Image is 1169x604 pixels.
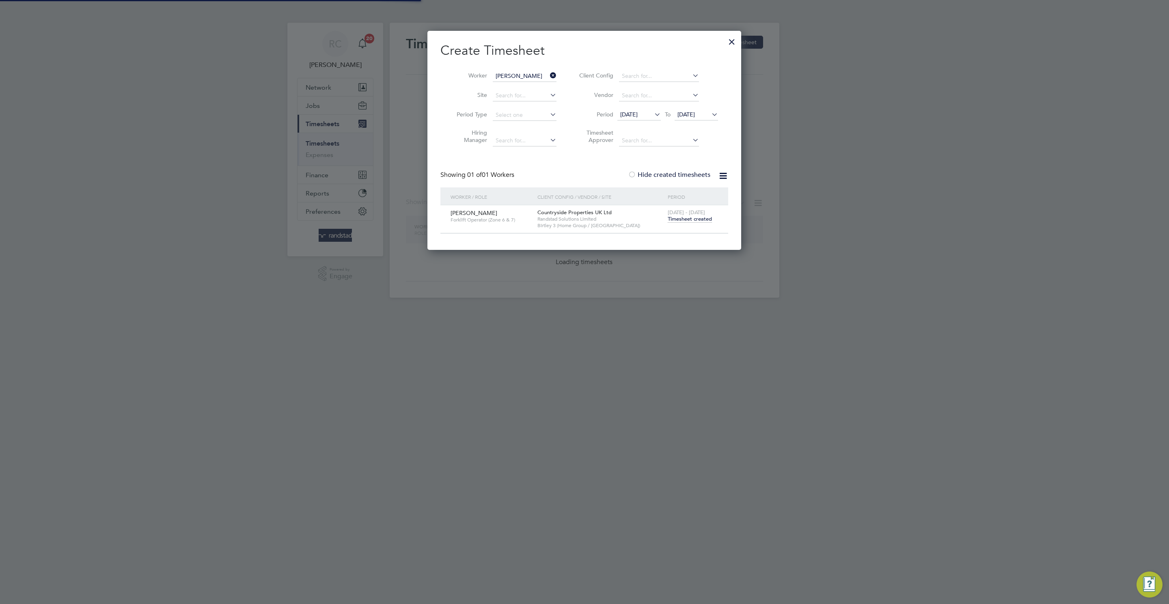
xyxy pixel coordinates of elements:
div: Showing [440,171,516,179]
input: Search for... [493,71,556,82]
span: 01 of [467,171,482,179]
span: Countryside Properties UK Ltd [537,209,612,216]
label: Client Config [577,72,613,79]
h2: Create Timesheet [440,42,728,59]
span: Randstad Solutions Limited [537,216,664,222]
span: Forklift Operator (Zone 6 & 7) [451,217,531,223]
input: Search for... [619,71,699,82]
div: Client Config / Vendor / Site [535,187,666,206]
span: [PERSON_NAME] [451,209,497,217]
span: Birtley 3 (Home Group / [GEOGRAPHIC_DATA]) [537,222,664,229]
label: Site [451,91,487,99]
input: Search for... [619,135,699,146]
span: Timesheet created [668,215,712,223]
label: Hide created timesheets [628,171,710,179]
button: Engage Resource Center [1137,572,1163,598]
label: Period Type [451,111,487,118]
label: Period [577,111,613,118]
input: Search for... [493,135,556,146]
span: 01 Workers [467,171,514,179]
label: Timesheet Approver [577,129,613,144]
label: Worker [451,72,487,79]
span: [DATE] [677,111,695,118]
label: Hiring Manager [451,129,487,144]
span: [DATE] [620,111,638,118]
div: Worker / Role [449,187,535,206]
input: Search for... [619,90,699,101]
input: Select one [493,110,556,121]
span: To [662,109,673,120]
div: Period [666,187,720,206]
label: Vendor [577,91,613,99]
span: [DATE] - [DATE] [668,209,705,216]
input: Search for... [493,90,556,101]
